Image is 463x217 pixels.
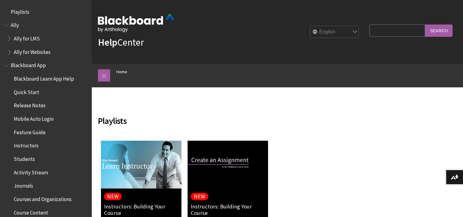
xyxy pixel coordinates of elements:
[98,14,174,32] img: Blackboard by Anthology
[14,181,33,189] span: Journals
[194,193,205,200] div: NEW
[14,154,35,162] span: Students
[425,25,453,36] input: Search
[14,87,39,95] span: Quick Start
[98,107,366,127] h2: Playlists
[14,74,74,82] span: Blackboard Learn App Help
[191,203,265,216] a: Instructors: Building Your Course
[4,20,88,57] nav: Book outline for Anthology Ally Help
[98,36,144,48] a: HelpCenter
[11,20,19,29] span: Ally
[14,141,39,149] span: Instructors
[107,193,119,200] div: NEW
[14,114,54,122] span: Mobile Auto Login
[11,60,46,69] span: Blackboard App
[14,167,48,176] span: Activity Stream
[11,7,29,15] span: Playlists
[14,101,46,109] span: Release Notes
[14,47,50,55] span: Ally for Websites
[14,127,46,135] span: Feature Guide
[14,194,72,202] span: Courses and Organizations
[14,207,48,216] span: Course Content
[104,203,178,216] a: Instructors: Building Your Course
[4,7,88,17] nav: Book outline for Playlists
[116,68,127,76] a: Home
[14,33,40,42] span: Ally for LMS
[310,26,359,38] select: Site Language Selector
[98,36,117,48] strong: Help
